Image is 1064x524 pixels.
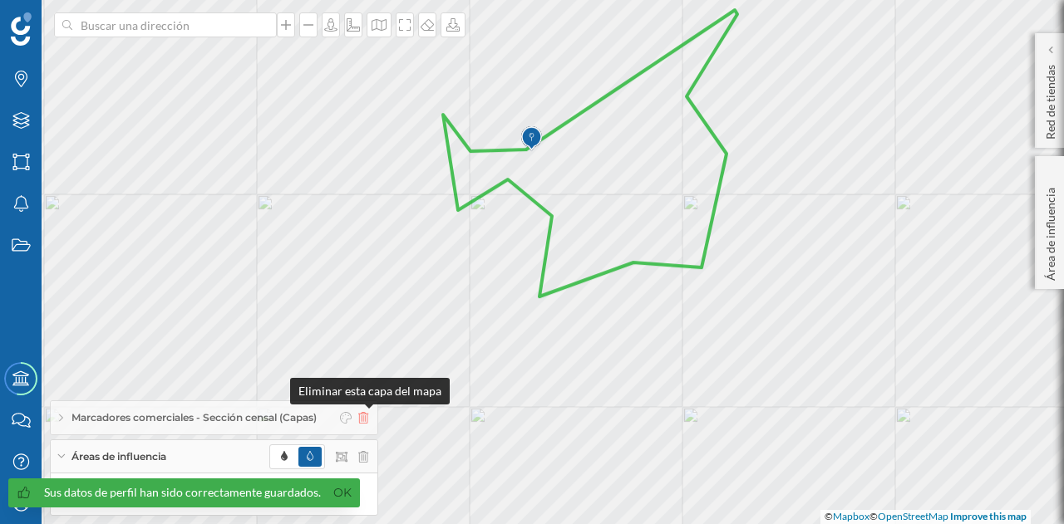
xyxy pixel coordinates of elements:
[44,484,321,501] div: Sus datos de perfil han sido correctamente guardados.
[950,510,1027,522] a: Improve this map
[878,510,948,522] a: OpenStreetMap
[521,122,542,155] img: Marker
[11,12,32,46] img: Geoblink Logo
[71,449,166,464] span: Áreas de influencia
[33,12,92,27] span: Soporte
[1042,58,1059,140] p: Red de tiendas
[1042,181,1059,281] p: Área de influencia
[71,410,317,425] span: Marcadores comerciales - Sección censal (Capas)
[833,510,869,522] a: Mapbox
[329,483,356,502] a: Ok
[820,510,1031,524] div: © ©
